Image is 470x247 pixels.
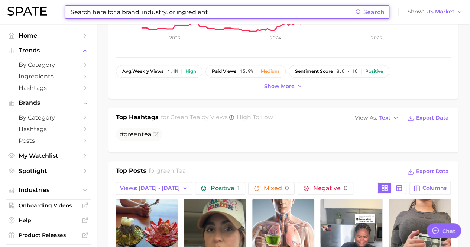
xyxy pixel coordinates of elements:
[116,182,192,195] button: Views: [DATE] - [DATE]
[70,6,355,18] input: Search here for a brand, industry, or ingredient
[6,165,91,177] a: Spotlight
[409,182,451,195] button: Columns
[19,152,78,159] span: My Watchlist
[19,217,78,224] span: Help
[19,100,78,106] span: Brands
[167,69,178,74] span: 4.4m
[19,137,78,144] span: Posts
[116,166,146,178] h1: Top Posts
[6,71,91,82] a: Ingredients
[371,35,382,40] tspan: 2025
[19,47,78,54] span: Trends
[153,131,159,137] button: Flag as miscategorized or irrelevant
[205,65,286,78] button: paid views15.9%Medium
[416,168,449,175] span: Export Data
[19,168,78,175] span: Spotlight
[6,200,91,211] a: Onboarding Videos
[416,115,449,121] span: Export Data
[19,114,78,121] span: by Category
[7,7,47,16] img: SPATE
[6,185,91,196] button: Industries
[19,84,78,91] span: Hashtags
[170,114,200,121] span: green tea
[116,113,159,123] h1: Top Hashtags
[289,65,389,78] button: sentiment score8.0 / 10Positive
[422,185,447,191] span: Columns
[19,61,78,68] span: by Category
[161,113,273,123] h2: for by Views
[122,68,132,74] abbr: average
[6,215,91,226] a: Help
[363,9,385,16] span: Search
[405,113,451,123] button: Export Data
[295,69,333,74] span: sentiment score
[6,30,91,41] a: Home
[19,32,78,39] span: Home
[240,69,253,74] span: 15.9%
[116,65,202,78] button: avg.weekly views4.4mHigh
[19,232,78,238] span: Product Releases
[6,82,91,94] a: Hashtags
[285,185,289,192] span: 0
[156,167,186,174] span: green tea
[264,83,295,90] span: Show more
[6,59,91,71] a: by Category
[212,69,236,74] span: paid views
[19,126,78,133] span: Hashtags
[237,185,240,192] span: 1
[120,131,151,138] span: #
[142,131,151,138] span: tea
[405,166,451,177] button: Export Data
[355,116,377,120] span: View As
[6,135,91,146] a: Posts
[6,230,91,241] a: Product Releases
[6,112,91,123] a: by Category
[19,202,78,209] span: Onboarding Videos
[6,150,91,162] a: My Watchlist
[313,185,348,191] span: Negative
[19,187,78,194] span: Industries
[149,166,186,178] h2: for
[261,69,279,74] div: Medium
[262,81,305,91] button: Show more
[122,69,163,74] span: weekly views
[120,185,180,191] span: Views: [DATE] - [DATE]
[379,116,390,120] span: Text
[408,10,424,14] span: Show
[426,10,454,14] span: US Market
[6,123,91,135] a: Hashtags
[124,131,142,138] span: green
[169,35,180,40] tspan: 2023
[6,97,91,108] button: Brands
[211,185,240,191] span: Positive
[270,35,281,40] tspan: 2024
[337,69,357,74] span: 8.0 / 10
[185,69,196,74] div: High
[6,45,91,56] button: Trends
[344,185,348,192] span: 0
[365,69,383,74] div: Positive
[353,113,401,123] button: View AsText
[237,114,273,121] span: high to low
[406,7,464,17] button: ShowUS Market
[264,185,289,191] span: Mixed
[19,73,78,80] span: Ingredients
